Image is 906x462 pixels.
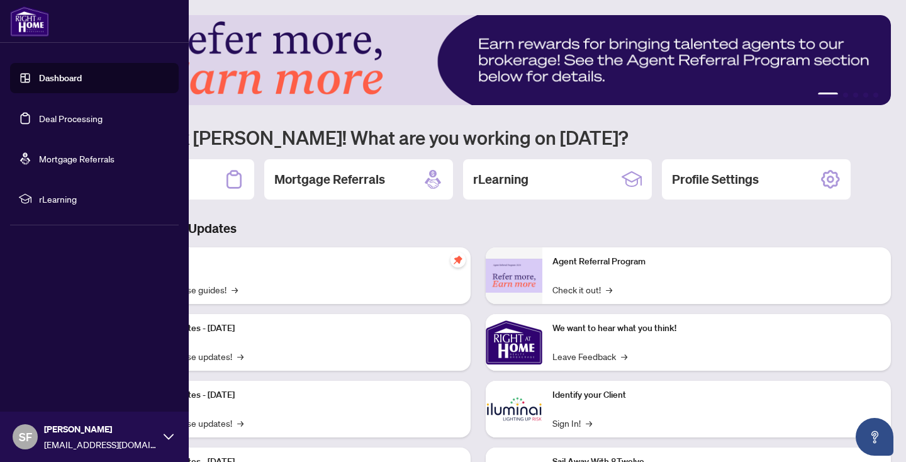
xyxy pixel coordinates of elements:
[552,322,881,335] p: We want to hear what you think!
[863,93,868,98] button: 4
[843,93,848,98] button: 2
[65,220,891,237] h3: Brokerage & Industry Updates
[39,113,103,124] a: Deal Processing
[39,72,82,84] a: Dashboard
[44,437,157,451] span: [EMAIL_ADDRESS][DOMAIN_NAME]
[621,349,627,363] span: →
[552,416,592,430] a: Sign In!→
[450,252,466,268] span: pushpin
[232,283,238,296] span: →
[10,6,49,37] img: logo
[586,416,592,430] span: →
[19,428,32,446] span: SF
[132,322,461,335] p: Platform Updates - [DATE]
[486,381,542,437] img: Identify your Client
[132,388,461,402] p: Platform Updates - [DATE]
[486,259,542,293] img: Agent Referral Program
[552,283,612,296] a: Check it out!→
[853,93,858,98] button: 3
[606,283,612,296] span: →
[856,418,893,456] button: Open asap
[552,349,627,363] a: Leave Feedback→
[274,171,385,188] h2: Mortgage Referrals
[473,171,528,188] h2: rLearning
[486,314,542,371] img: We want to hear what you think!
[65,15,891,105] img: Slide 0
[44,422,157,436] span: [PERSON_NAME]
[39,153,115,164] a: Mortgage Referrals
[65,125,891,149] h1: Welcome back [PERSON_NAME]! What are you working on [DATE]?
[237,349,243,363] span: →
[552,388,881,402] p: Identify your Client
[672,171,759,188] h2: Profile Settings
[552,255,881,269] p: Agent Referral Program
[818,93,838,98] button: 1
[132,255,461,269] p: Self-Help
[873,93,878,98] button: 5
[237,416,243,430] span: →
[39,192,170,206] span: rLearning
